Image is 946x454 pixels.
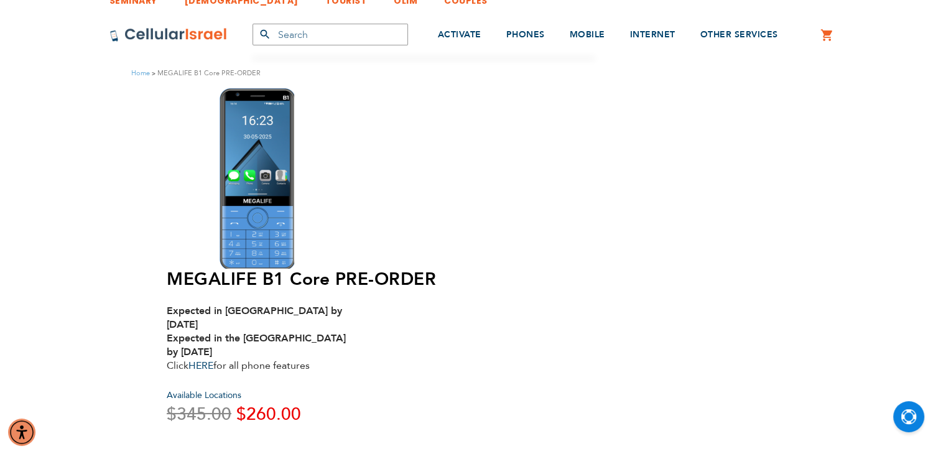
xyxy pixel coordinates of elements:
[630,12,675,58] a: INTERNET
[167,304,359,373] div: Click for all phone features
[506,12,545,58] a: PHONES
[167,269,603,290] h1: MEGALIFE B1 Core PRE-ORDER
[188,359,213,373] a: HERE
[253,24,408,45] input: Search
[8,419,35,446] div: Accessibility Menu
[150,67,261,79] li: MEGALIFE B1 Core PRE-ORDER
[236,402,301,426] span: $260.00
[167,402,231,426] span: $345.00
[630,29,675,40] span: INTERNET
[220,88,294,269] img: MEGALIFE B1 Core PRE-ORDER
[438,12,481,58] a: ACTIVATE
[570,12,605,58] a: MOBILE
[570,29,605,40] span: MOBILE
[438,29,481,40] span: ACTIVATE
[167,304,346,359] strong: Expected in [GEOGRAPHIC_DATA] by [DATE] Expected in the [GEOGRAPHIC_DATA] by [DATE]
[700,12,778,58] a: OTHER SERVICES
[167,389,241,401] a: Available Locations
[109,27,228,42] img: Cellular Israel Logo
[506,29,545,40] span: PHONES
[700,29,778,40] span: OTHER SERVICES
[131,68,150,78] a: Home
